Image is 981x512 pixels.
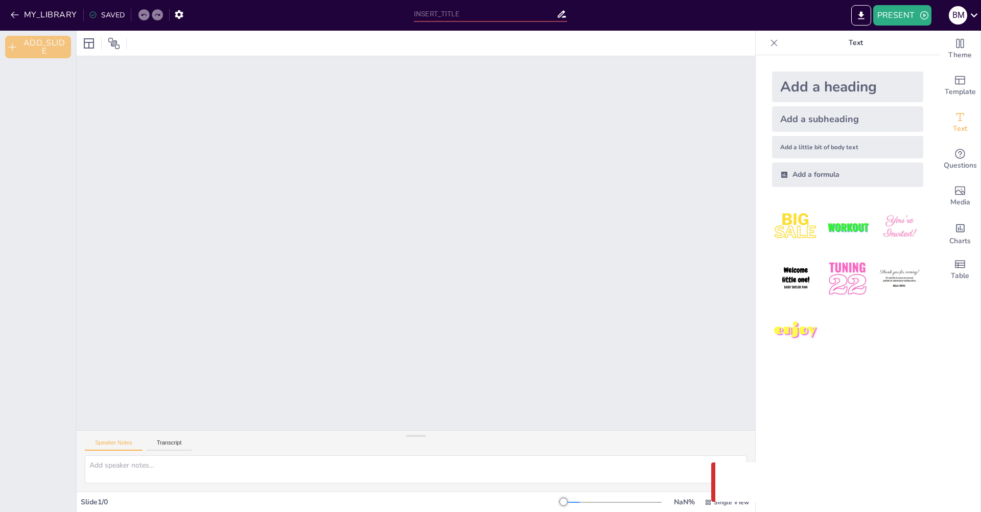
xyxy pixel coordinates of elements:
input: INSERT_TITLE [414,7,556,21]
span: Media [950,197,970,208]
img: 3.jpeg [876,203,923,251]
button: EXPORT_TO_POWERPOINT [851,5,871,26]
span: Position [108,37,120,50]
img: 1.jpeg [772,203,820,251]
p: Text [782,31,929,55]
div: Slide 1 / 0 [81,497,564,507]
div: Add a table [940,251,980,288]
span: Template [945,86,976,98]
span: Theme [948,50,972,61]
button: Transcript [147,439,192,451]
span: Charts [949,236,971,247]
div: NaN % [672,497,696,507]
img: 6.jpeg [876,255,923,302]
div: Add images, graphics, shapes or video [940,178,980,215]
button: Speaker Notes [85,439,143,451]
img: 2.jpeg [824,203,871,251]
div: Add charts and graphs [940,215,980,251]
img: 5.jpeg [824,255,871,302]
div: Add text boxes [940,104,980,141]
img: 7.jpeg [772,307,820,355]
span: Questions [944,160,977,171]
div: Add a little bit of body text [772,136,923,158]
div: Add a formula [772,162,923,187]
div: Layout [81,35,97,52]
div: Add a heading [772,72,923,102]
div: Change the overall theme [940,31,980,67]
span: Text [953,123,967,134]
div: Add ready made slides [940,67,980,104]
button: MY_LIBRARY [8,7,81,23]
div: В М [949,6,967,25]
div: SAVED [89,10,125,20]
div: Get real-time input from your audience [940,141,980,178]
button: ADD_SLIDE [5,36,71,58]
div: Add a subheading [772,106,923,132]
p: Something went wrong with the request. (CORS) [744,476,940,488]
button: PRESENT [873,5,931,26]
span: Table [951,270,969,282]
img: 4.jpeg [772,255,820,302]
button: В М [949,5,967,26]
